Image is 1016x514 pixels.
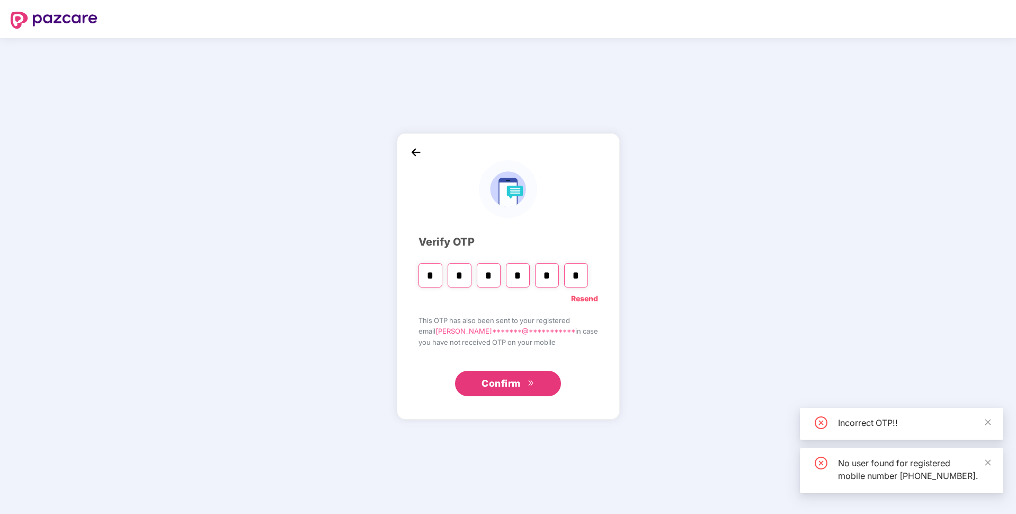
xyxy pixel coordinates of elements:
input: Please enter verification code. Digit 1 [418,263,442,288]
span: double-right [528,380,534,388]
span: close-circle [815,416,827,429]
input: Digit 6 [564,263,588,288]
input: Digit 3 [477,263,501,288]
button: Confirmdouble-right [455,371,561,396]
input: Digit 5 [535,263,559,288]
span: close [984,419,992,426]
span: close-circle [815,457,827,469]
span: close [984,459,992,466]
div: No user found for registered mobile number [PHONE_NUMBER]. [838,457,991,482]
span: you have not received OTP on your mobile [418,337,598,347]
img: logo [479,160,537,218]
span: This OTP has also been sent to your registered [418,315,598,326]
a: Resend [571,293,598,304]
img: back_icon [408,144,424,160]
input: Digit 2 [448,263,471,288]
input: Digit 4 [506,263,530,288]
span: email in case [418,326,598,336]
img: logo [11,12,97,29]
span: Confirm [482,376,521,391]
div: Incorrect OTP!! [838,416,991,429]
div: Verify OTP [418,234,598,250]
